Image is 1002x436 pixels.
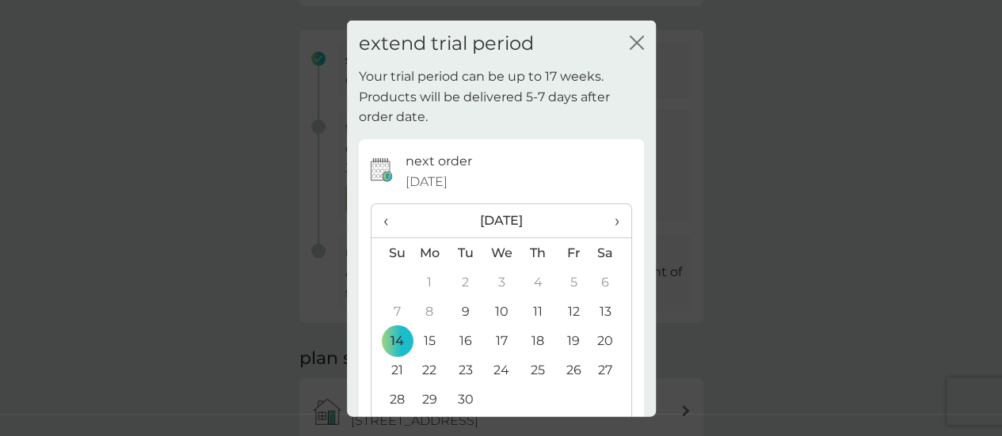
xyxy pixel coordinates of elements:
th: Tu [448,237,483,267]
td: 28 [371,385,412,414]
td: 17 [483,326,520,355]
span: ‹ [383,204,400,237]
td: 2 [448,267,483,297]
td: 5 [556,267,592,297]
td: 26 [556,355,592,385]
th: [DATE] [412,204,592,238]
th: Su [371,237,412,267]
td: 7 [371,297,412,326]
td: 29 [412,385,448,414]
td: 4 [520,267,555,297]
td: 22 [412,355,448,385]
td: 9 [448,297,483,326]
button: close [630,35,644,51]
th: Sa [591,237,631,267]
td: 11 [520,297,555,326]
td: 12 [556,297,592,326]
td: 27 [591,355,631,385]
td: 25 [520,355,555,385]
td: 13 [591,297,631,326]
th: Mo [412,237,448,267]
td: 6 [591,267,631,297]
td: 18 [520,326,555,355]
td: 14 [371,326,412,355]
th: Th [520,237,555,267]
th: We [483,237,520,267]
td: 8 [412,297,448,326]
td: 3 [483,267,520,297]
td: 21 [371,355,412,385]
p: Your trial period can be up to 17 weeks. Products will be delivered 5-7 days after order date. [359,66,644,127]
td: 23 [448,355,483,385]
span: [DATE] [406,171,448,191]
h2: extend trial period [359,32,534,55]
th: Fr [556,237,592,267]
p: next order [406,151,472,172]
td: 1 [412,267,448,297]
td: 16 [448,326,483,355]
td: 19 [556,326,592,355]
td: 30 [448,385,483,414]
td: 10 [483,297,520,326]
td: 20 [591,326,631,355]
span: › [603,204,619,237]
td: 15 [412,326,448,355]
td: 24 [483,355,520,385]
